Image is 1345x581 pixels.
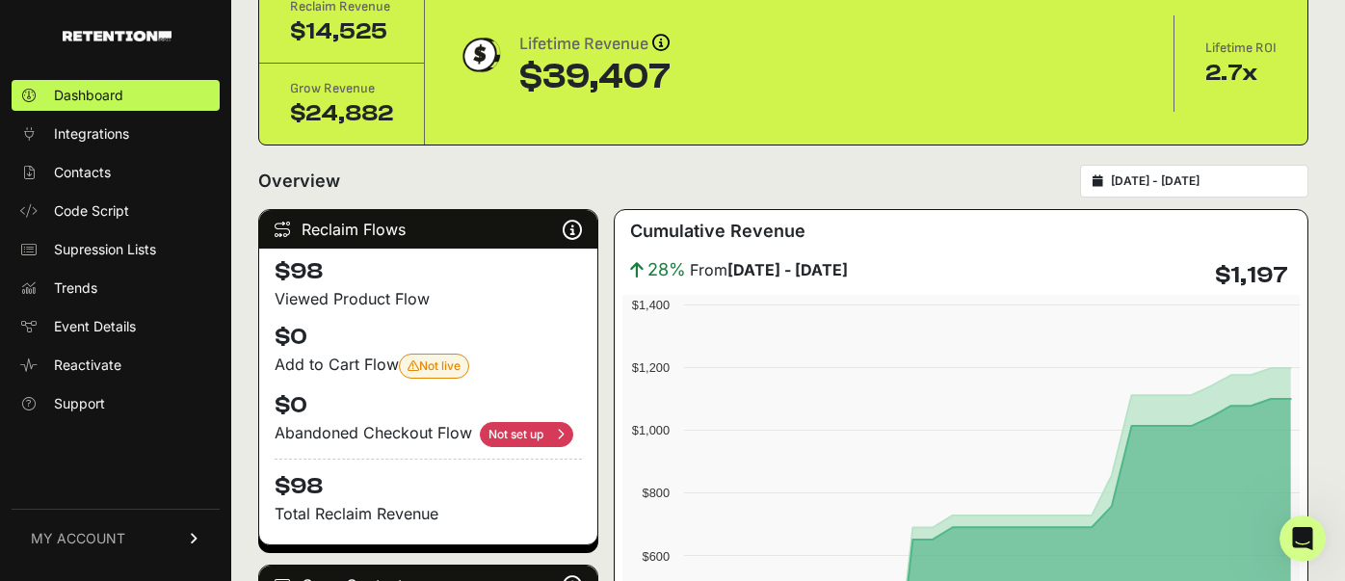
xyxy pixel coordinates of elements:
[12,350,220,381] a: Reactivate
[12,234,220,265] a: Supression Lists
[54,124,129,144] span: Integrations
[54,278,97,298] span: Trends
[12,196,220,226] a: Code Script
[690,258,848,281] span: From
[1205,58,1277,89] div: 2.7x
[1279,515,1326,562] iframe: Intercom live chat
[259,210,597,249] div: Reclaim Flows
[275,459,582,502] h4: $98
[275,322,582,353] h4: $0
[632,423,670,437] text: $1,000
[642,549,669,564] text: $600
[54,356,121,375] span: Reactivate
[54,394,105,413] span: Support
[1215,260,1288,291] h4: $1,197
[12,119,220,149] a: Integrations
[642,486,669,500] text: $800
[1205,39,1277,58] div: Lifetime ROI
[275,502,582,525] p: Total Reclaim Revenue
[275,390,582,421] h4: $0
[727,260,848,279] strong: [DATE] - [DATE]
[632,360,670,375] text: $1,200
[54,240,156,259] span: Supression Lists
[456,31,504,79] img: dollar-coin-05c43ed7efb7bc0c12610022525b4bbbb207c7efeef5aecc26f025e68dcafac9.png
[54,163,111,182] span: Contacts
[519,58,671,96] div: $39,407
[290,16,393,47] div: $14,525
[54,317,136,336] span: Event Details
[12,311,220,342] a: Event Details
[275,353,582,379] div: Add to Cart Flow
[647,256,686,283] span: 28%
[54,86,123,105] span: Dashboard
[12,157,220,188] a: Contacts
[12,273,220,304] a: Trends
[519,31,671,58] div: Lifetime Revenue
[275,421,582,447] div: Abandoned Checkout Flow
[408,358,461,373] span: Not live
[12,388,220,419] a: Support
[275,287,582,310] div: Viewed Product Flow
[290,98,393,129] div: $24,882
[630,218,805,245] h3: Cumulative Revenue
[290,79,393,98] div: Grow Revenue
[632,298,670,312] text: $1,400
[258,168,340,195] h2: Overview
[54,201,129,221] span: Code Script
[12,80,220,111] a: Dashboard
[12,509,220,568] a: MY ACCOUNT
[275,256,582,287] h4: $98
[31,529,125,548] span: MY ACCOUNT
[63,31,171,41] img: Retention.com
